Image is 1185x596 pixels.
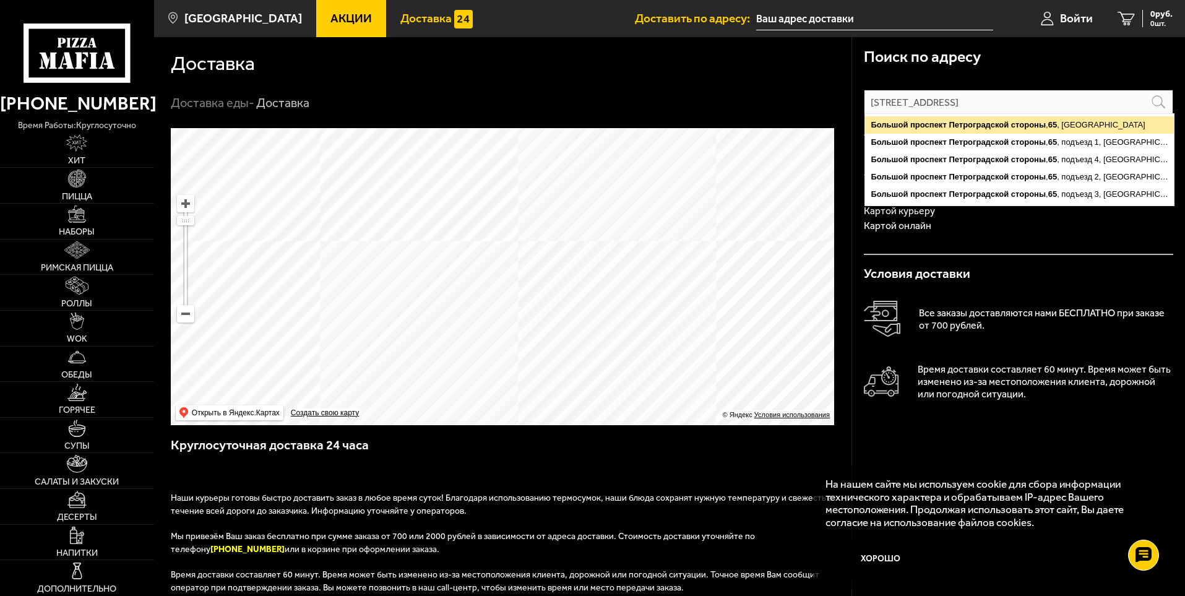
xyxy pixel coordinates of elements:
[171,569,819,593] span: Время доставки составляет 60 минут. Время может быть изменено из-за местоположения клиента, дорож...
[61,300,92,308] span: Роллы
[171,493,832,516] span: Наши курьеры готовы быстро доставить заказ в любое время суток! Благодаря использованию термосумо...
[41,264,113,272] span: Римская пицца
[59,406,95,415] span: Горячее
[1048,172,1057,181] ymaps: 65
[176,405,283,420] ymaps: Открыть в Яндекс.Картах
[1150,10,1173,19] span: 0 руб.
[35,478,119,486] span: Салаты и закуски
[918,363,1173,400] p: Время доставки составляет 60 минут. Время может быть изменено из-за местоположения клиента, дорож...
[1011,172,1046,181] ymaps: стороны
[1048,155,1057,164] ymaps: 65
[288,408,361,418] a: Создать свою карту
[910,172,947,181] ymaps: проспект
[184,12,302,24] span: [GEOGRAPHIC_DATA]
[256,95,309,111] div: Доставка
[910,137,947,147] ymaps: проспект
[864,173,1173,186] h4: Условия оплаты:
[67,335,87,343] span: WOK
[1048,137,1057,147] ymaps: 65
[910,120,947,129] ymaps: проспект
[64,442,90,451] span: Супы
[949,189,1009,199] ymaps: Петроградской
[825,478,1149,529] p: На нашем сайте мы используем cookie для сбора информации технического характера и обрабатываем IP...
[919,307,1173,332] p: Все заказы доставляются нами БЕСПЛАТНО при заказе от 700 рублей.
[864,206,1173,216] p: Картой курьеру
[61,371,92,379] span: Обеды
[1011,137,1046,147] ymaps: стороны
[1011,155,1046,164] ymaps: стороны
[192,405,280,420] ymaps: Открыть в Яндекс.Картах
[1060,12,1093,24] span: Войти
[871,189,908,199] ymaps: Большой
[910,189,947,199] ymaps: проспект
[864,144,1173,154] p: [STREET_ADDRESS]
[454,10,473,28] img: 15daf4d41897b9f0e9f617042186c801.svg
[1048,189,1057,199] ymaps: 65
[864,125,1173,138] h4: Адрес:
[1011,120,1046,129] ymaps: стороны
[910,155,947,164] ymaps: проспект
[1150,20,1173,27] span: 0 шт.
[949,172,1009,181] ymaps: Петроградской
[864,366,899,397] img: Автомобиль доставки
[635,12,756,24] span: Доставить по адресу:
[210,544,285,555] b: [PHONE_NUMBER]
[864,221,1173,231] p: Картой онлайн
[949,137,1009,147] ymaps: Петроградской
[56,549,98,558] span: Напитки
[723,411,752,418] ymaps: © Яндекс
[871,172,908,181] ymaps: Большой
[171,95,254,110] a: Доставка еды-
[754,411,830,418] a: Условия использования
[171,54,255,74] h1: Доставка
[864,267,1173,280] h3: Условия доставки
[864,90,1173,115] input: Введите название улицы
[37,585,116,594] span: Дополнительно
[756,7,993,30] input: Ваш адрес доставки
[68,157,85,165] span: Хит
[1048,120,1057,129] ymaps: 65
[171,531,755,555] span: Мы привезём Ваш заказ бесплатно при сумме заказа от 700 или 2000 рублей в зависимости от адреса д...
[330,12,372,24] span: Акции
[871,120,908,129] ymaps: Большой
[871,155,908,164] ymaps: Большой
[400,12,452,24] span: Доставка
[825,541,937,578] button: Хорошо
[62,192,92,201] span: Пицца
[949,120,1009,129] ymaps: Петроградской
[949,155,1009,164] ymaps: Петроградской
[871,137,908,147] ymaps: Большой
[865,168,1174,186] ymaps: , , подъезд 2, [GEOGRAPHIC_DATA]
[171,436,835,467] h3: Круглосуточная доставка 24 часа
[865,186,1174,203] ymaps: , , подъезд 3, [GEOGRAPHIC_DATA]
[865,134,1174,151] ymaps: , , подъезд 1, [GEOGRAPHIC_DATA]
[1011,189,1046,199] ymaps: стороны
[57,513,97,522] span: Десерты
[864,50,981,65] h3: Поиск по адресу
[865,116,1174,134] ymaps: , , [GEOGRAPHIC_DATA]
[59,228,95,236] span: Наборы
[865,151,1174,168] ymaps: , , подъезд 4, [GEOGRAPHIC_DATA]
[864,192,1173,202] p: Наличными курьеру
[864,301,900,337] img: Оплата доставки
